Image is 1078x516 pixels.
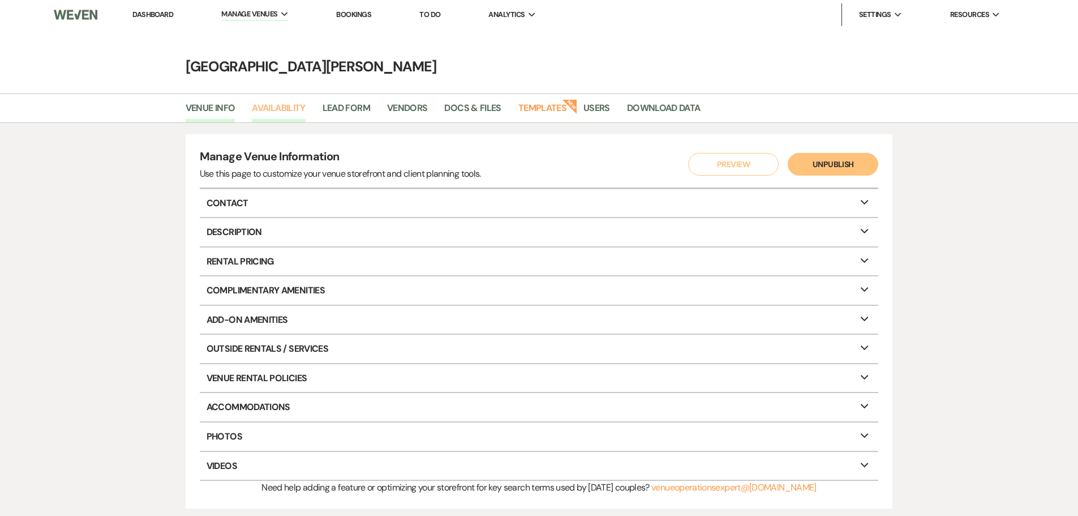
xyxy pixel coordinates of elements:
[132,10,173,19] a: Dashboard
[488,9,525,20] span: Analytics
[221,8,277,20] span: Manage Venues
[200,167,481,181] div: Use this page to customize your venue storefront and client planning tools.
[859,9,891,20] span: Settings
[336,10,371,19] a: Bookings
[186,101,235,122] a: Venue Info
[685,153,776,176] a: Preview
[200,189,879,218] p: Contact
[200,364,879,393] p: Venue Rental Policies
[200,423,879,451] p: Photos
[323,101,370,122] a: Lead Form
[419,10,440,19] a: To Do
[583,101,610,122] a: Users
[200,393,879,421] p: Accommodations
[200,248,879,276] p: Rental Pricing
[132,57,947,76] h4: [GEOGRAPHIC_DATA][PERSON_NAME]
[200,306,879,334] p: Add-On Amenities
[688,153,779,176] button: Preview
[54,3,97,27] img: Weven Logo
[387,101,428,122] a: Vendors
[518,101,566,122] a: Templates
[562,98,578,114] strong: New
[950,9,989,20] span: Resources
[261,481,649,493] span: Need help adding a feature or optimizing your storefront for key search terms used by [DATE] coup...
[200,335,879,363] p: Outside Rentals / Services
[788,153,878,176] button: Unpublish
[200,452,879,480] p: Videos
[200,148,481,167] h4: Manage Venue Information
[627,101,701,122] a: Download Data
[444,101,501,122] a: Docs & Files
[200,276,879,305] p: Complimentary Amenities
[651,481,817,493] a: venueoperationsexpert@[DOMAIN_NAME]
[200,218,879,246] p: Description
[252,101,305,122] a: Availability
